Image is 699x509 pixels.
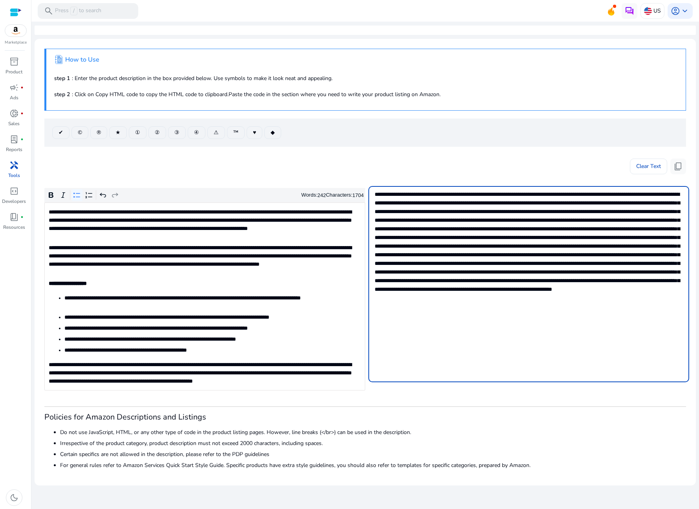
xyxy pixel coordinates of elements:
[44,6,53,16] span: search
[670,159,686,174] button: content_copy
[54,74,678,82] p: : Enter the product description in the box provided below. Use symbols to make it look neat and a...
[60,450,686,458] li: Certain specifics are not allowed in the description, please refer to the PDP guidelines
[60,428,686,436] li: Do not use JavaScript, HTML, or any other type of code in the product listing pages. However, lin...
[8,172,20,179] p: Tools
[54,75,70,82] b: step 1
[55,7,101,15] p: Press to search
[44,412,686,422] h3: Policies for Amazon Descriptions and Listings
[5,68,22,75] p: Product
[9,109,19,118] span: donut_small
[636,159,661,174] span: Clear Text
[673,162,683,171] span: content_copy
[155,128,160,137] span: ②
[60,461,686,469] li: For general rules refer to Amazon Services Quick Start Style Guide. Specific products have extra ...
[148,126,166,139] button: ②
[59,128,63,137] span: ✔
[9,212,19,222] span: book_4
[135,128,140,137] span: ①
[109,126,127,139] button: ★
[630,159,667,174] button: Clear Text
[129,126,146,139] button: ①
[194,128,199,137] span: ④
[90,126,107,139] button: ®
[20,138,24,141] span: fiber_manual_record
[317,192,326,198] label: 242
[6,146,22,153] p: Reports
[9,57,19,66] span: inventory_2
[301,190,364,200] div: Words: Characters:
[44,203,365,390] div: Rich Text Editor. Editing area: main. Press Alt+0 for help.
[233,128,238,137] span: ™
[115,128,121,137] span: ★
[54,91,70,98] b: step 2
[168,126,186,139] button: ③
[352,192,364,198] label: 1704
[20,86,24,89] span: fiber_manual_record
[9,161,19,170] span: handyman
[9,186,19,196] span: code_blocks
[20,112,24,115] span: fiber_manual_record
[174,128,179,137] span: ③
[78,128,82,137] span: ©
[97,128,101,137] span: ®
[20,215,24,219] span: fiber_manual_record
[71,126,88,139] button: ©
[271,128,275,137] span: ◆
[9,83,19,92] span: campaign
[52,126,70,139] button: ✔
[207,126,225,139] button: ⚠
[9,135,19,144] span: lab_profile
[5,40,27,46] p: Marketplace
[70,7,77,15] span: /
[9,493,19,502] span: dark_mode
[60,439,686,447] li: Irrespective of the product category, product description must not exceed 2000 characters, includ...
[3,224,25,231] p: Resources
[2,198,26,205] p: Developers
[247,126,262,139] button: ♥
[8,120,20,127] p: Sales
[10,94,18,101] p: Ads
[54,90,678,99] p: : Click on Copy HTML code to copy the HTML code to clipboard.Paste the code in the section where ...
[644,7,652,15] img: us.svg
[44,188,365,203] div: Editor toolbar
[264,126,281,139] button: ◆
[5,25,26,36] img: amazon.svg
[680,6,690,16] span: keyboard_arrow_down
[65,56,99,64] h4: How to Use
[671,6,680,16] span: account_circle
[214,128,219,137] span: ⚠
[653,4,661,18] p: US
[253,128,256,137] span: ♥
[188,126,205,139] button: ④
[227,126,245,139] button: ™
